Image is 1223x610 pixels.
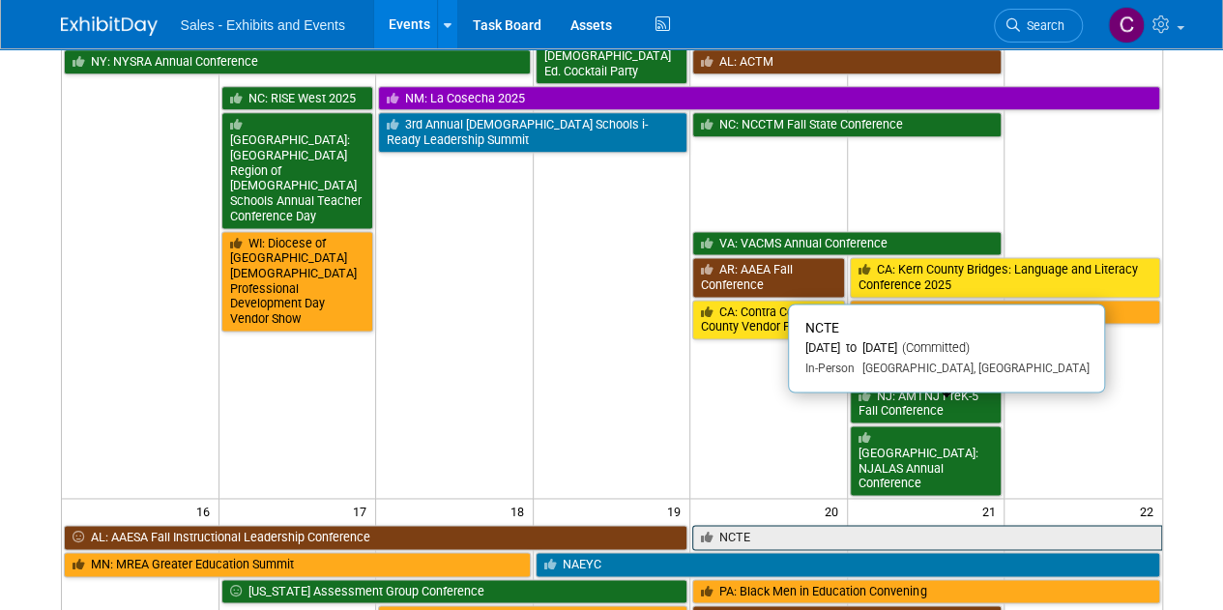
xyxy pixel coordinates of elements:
a: AL: ACTM [692,49,1002,74]
span: 16 [194,499,218,523]
span: 21 [979,499,1004,523]
span: Search [1020,18,1064,33]
a: [US_STATE] Assessment Group Conference [221,579,688,604]
a: NC: RISE West 2025 [221,86,374,111]
span: 17 [351,499,375,523]
a: NJ: AMTNJ PreK-5 Fall Conference [850,384,1003,423]
img: Christine Lurz [1108,7,1145,44]
span: 20 [823,499,847,523]
span: 19 [665,499,689,523]
a: CA: Kern County Bridges: Language and Literacy Conference 2025 [850,257,1160,297]
span: 22 [1138,499,1162,523]
span: NCTE [804,320,838,335]
a: MN: MREA Greater Education Summit [64,552,531,577]
a: VA: VACMS Annual Conference [692,231,1002,256]
a: NC: NCCTM Fall State Conference [692,112,1002,137]
span: [GEOGRAPHIC_DATA], [GEOGRAPHIC_DATA] [854,362,1089,375]
a: CA: Contra Costa County Vendor Fair [692,300,845,339]
span: 18 [509,499,533,523]
a: NY: NYSRA Annual Conference [64,49,531,74]
a: NCTE [692,525,1161,550]
a: [GEOGRAPHIC_DATA]: NJALAS Annual Conference [850,425,1003,496]
a: NM: La Cosecha 2025 [378,86,1159,111]
a: WI: Diocese of [GEOGRAPHIC_DATA][DEMOGRAPHIC_DATA] Professional Development Day Vendor Show [221,231,374,332]
span: In-Person [804,362,854,375]
a: NAEYC [536,552,1160,577]
div: [DATE] to [DATE] [804,340,1089,357]
img: ExhibitDay [61,16,158,36]
a: PA: Black Men in Education Convening [692,579,1159,604]
span: Sales - Exhibits and Events [181,17,345,33]
a: AL: AAESA Fall Instructional Leadership Conference [64,525,688,550]
a: 3rd Annual [DEMOGRAPHIC_DATA] Schools i-Ready Leadership Summit [378,112,687,152]
a: AR: AAEA Fall Conference [692,257,845,297]
a: [GEOGRAPHIC_DATA]: [GEOGRAPHIC_DATA] Region of [DEMOGRAPHIC_DATA] Schools Annual Teacher Conferen... [221,112,374,228]
span: (Committed) [896,340,969,355]
a: Search [994,9,1083,43]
